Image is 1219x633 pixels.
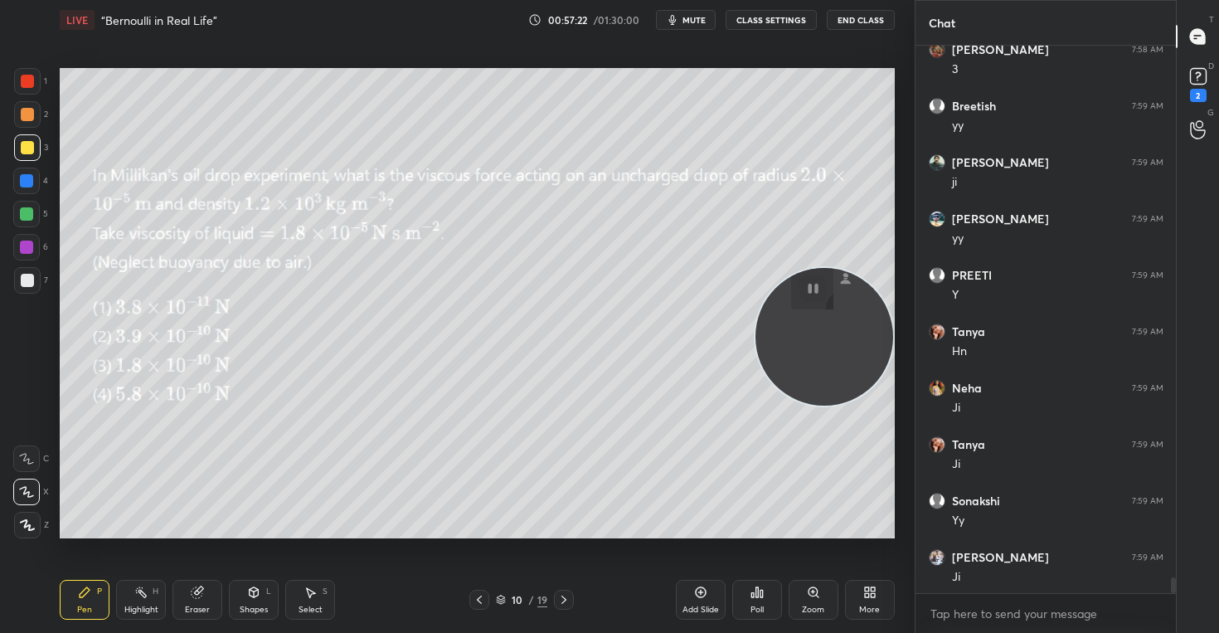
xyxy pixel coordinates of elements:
[929,493,945,509] img: default.png
[750,606,764,614] div: Poll
[656,10,716,30] button: mute
[1132,496,1163,506] div: 7:59 AM
[1132,45,1163,55] div: 7:58 AM
[682,606,719,614] div: Add Slide
[952,569,1163,586] div: Ji
[952,437,985,452] h6: Tanya
[952,174,1163,191] div: ji
[952,381,982,396] h6: Neha
[915,1,969,45] p: Chat
[929,41,945,58] img: e9b7549125ed4c16ba28175a737a5d95.jpg
[13,168,48,194] div: 4
[1208,60,1214,72] p: D
[929,380,945,397] img: 685d0a0d0eeb4a3498235fa87bf0b178.jpg
[952,99,996,114] h6: Breetish
[124,606,158,614] div: Highlight
[101,12,217,28] h4: “Bernoulli in Real Life”
[929,436,945,453] img: 3418120d88d549efb3775576ee28a0b5.jpg
[952,212,1049,226] h6: [PERSON_NAME]
[802,606,824,614] div: Zoom
[952,494,1000,509] h6: Sonakshi
[1132,440,1163,450] div: 7:59 AM
[952,550,1049,565] h6: [PERSON_NAME]
[14,68,47,95] div: 1
[1207,106,1214,119] p: G
[153,587,158,596] div: H
[13,234,48,261] div: 6
[952,456,1163,473] div: Ji
[240,606,268,614] div: Shapes
[1132,158,1163,168] div: 7:59 AM
[952,400,1163,416] div: Ji
[952,155,1049,170] h6: [PERSON_NAME]
[1132,270,1163,280] div: 7:59 AM
[952,118,1163,134] div: yy
[929,549,945,566] img: 0077f478210d424bb14125281e68059c.jpg
[14,512,49,538] div: Z
[915,46,1177,593] div: grid
[266,587,271,596] div: L
[952,268,992,283] h6: PREETI
[323,587,328,596] div: S
[952,343,1163,360] div: Hn
[509,595,526,605] div: 10
[952,513,1163,529] div: Yy
[1132,327,1163,337] div: 7:59 AM
[1132,214,1163,224] div: 7:59 AM
[1209,13,1214,26] p: T
[952,324,985,339] h6: Tanya
[14,101,48,128] div: 2
[1132,383,1163,393] div: 7:59 AM
[77,606,92,614] div: Pen
[537,592,547,607] div: 19
[726,10,817,30] button: CLASS SETTINGS
[682,14,706,26] span: mute
[185,606,210,614] div: Eraser
[1132,553,1163,562] div: 7:59 AM
[299,606,323,614] div: Select
[60,10,95,30] div: LIVE
[929,98,945,114] img: default.png
[952,42,1049,57] h6: [PERSON_NAME]
[952,231,1163,247] div: yy
[14,267,48,294] div: 7
[859,606,880,614] div: More
[1190,89,1207,102] div: 2
[13,479,49,505] div: X
[97,587,102,596] div: P
[952,287,1163,304] div: Y
[952,61,1163,78] div: 3
[929,154,945,171] img: 33e0d2032ae540ee9d536cd252ff2851.jpg
[1132,101,1163,111] div: 7:59 AM
[827,10,895,30] button: End Class
[14,134,48,161] div: 3
[929,211,945,227] img: 45418f7cc88746cfb40f41016138861c.jpg
[13,201,48,227] div: 5
[13,446,49,472] div: C
[929,324,945,340] img: 3418120d88d549efb3775576ee28a0b5.jpg
[529,595,534,605] div: /
[929,267,945,284] img: default.png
